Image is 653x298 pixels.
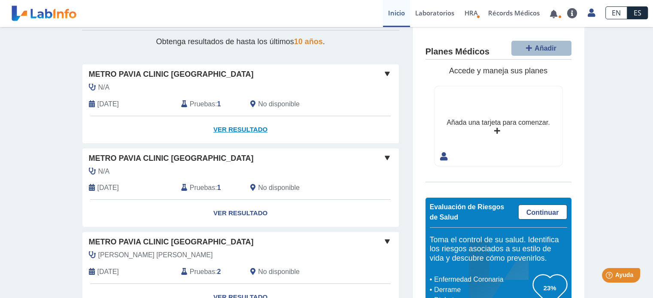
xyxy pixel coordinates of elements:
[258,183,300,193] span: No disponible
[97,267,119,277] span: 2025-08-14
[190,267,215,277] span: Pruebas
[533,283,567,293] h3: 23%
[511,41,571,56] button: Añadir
[98,166,110,177] span: N/A
[526,209,559,216] span: Continuar
[82,116,399,143] a: Ver Resultado
[258,267,300,277] span: No disponible
[89,69,254,80] span: Metro Pavia Clinic [GEOGRAPHIC_DATA]
[190,183,215,193] span: Pruebas
[98,82,110,93] span: N/A
[217,184,221,191] b: 1
[430,235,567,263] h5: Toma el control de su salud. Identifica los riesgos asociados a su estilo de vida y descubre cómo...
[294,37,323,46] span: 10 años
[605,6,627,19] a: EN
[449,66,547,75] span: Accede y maneja sus planes
[175,183,244,193] div: :
[627,6,648,19] a: ES
[97,183,119,193] span: 2025-08-15
[175,267,244,277] div: :
[518,205,567,220] a: Continuar
[258,99,300,109] span: No disponible
[217,100,221,108] b: 1
[432,274,533,285] li: Enfermedad Coronaria
[190,99,215,109] span: Pruebas
[97,99,119,109] span: 2025-08-20
[82,200,399,227] a: Ver Resultado
[535,45,556,52] span: Añadir
[89,236,254,248] span: Metro Pavia Clinic [GEOGRAPHIC_DATA]
[98,250,213,260] span: Tollinchi Velazquez, Yadiel
[430,203,504,221] span: Evaluación de Riesgos de Salud
[446,117,550,128] div: Añada una tarjeta para comenzar.
[465,9,478,17] span: HRA
[432,285,533,295] li: Derrame
[89,153,254,164] span: Metro Pavia Clinic [GEOGRAPHIC_DATA]
[217,268,221,275] b: 2
[577,265,644,289] iframe: Help widget launcher
[175,99,244,109] div: :
[425,47,489,57] h4: Planes Médicos
[156,37,325,46] span: Obtenga resultados de hasta los últimos .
